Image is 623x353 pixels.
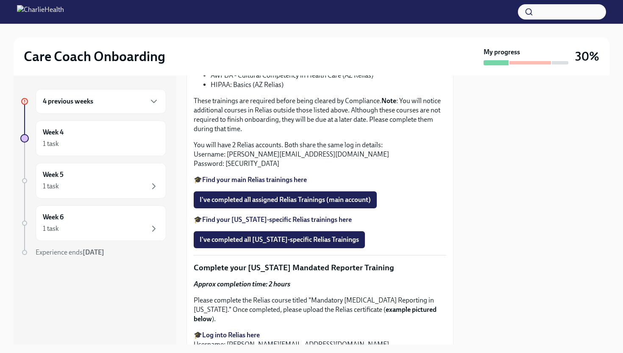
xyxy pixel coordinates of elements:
[200,235,359,244] span: I've completed all [US_STATE]-specific Relias Trainings
[202,216,352,224] a: Find your [US_STATE]-specific Relias trainings here
[43,213,64,222] h6: Week 6
[194,262,446,273] p: Complete your [US_STATE] Mandated Reporter Training
[36,248,104,256] span: Experience ends
[36,89,166,114] div: 4 previous weeks
[202,176,307,184] a: Find your main Relias trainings here
[43,170,64,179] h6: Week 5
[43,182,59,191] div: 1 task
[194,140,446,168] p: You will have 2 Relias accounts. Both share the same log in details: Username: [PERSON_NAME][EMAI...
[211,80,446,90] li: HIPAA: Basics (AZ Relias)
[194,96,446,134] p: These trainings are required before being cleared by Compliance. : You will notice additional cou...
[43,97,93,106] h6: 4 previous weeks
[24,48,165,65] h2: Care Coach Onboarding
[43,128,64,137] h6: Week 4
[484,48,520,57] strong: My progress
[43,139,59,148] div: 1 task
[194,175,446,185] p: 🎓
[194,231,365,248] button: I've completed all [US_STATE]-specific Relias Trainings
[20,163,166,199] a: Week 51 task
[17,5,64,19] img: CharlieHealth
[194,215,446,224] p: 🎓
[83,248,104,256] strong: [DATE]
[202,331,260,339] a: Log into Relias here
[20,120,166,156] a: Week 41 task
[43,224,59,233] div: 1 task
[194,296,446,324] p: Please complete the Relias course titled "Mandatory [MEDICAL_DATA] Reporting in [US_STATE]." Once...
[575,49,599,64] h3: 30%
[194,191,377,208] button: I've completed all assigned Relias Trainings (main account)
[200,196,371,204] span: I've completed all assigned Relias Trainings (main account)
[194,280,290,288] strong: Approx completion time: 2 hours
[20,205,166,241] a: Week 61 task
[381,97,396,105] strong: Note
